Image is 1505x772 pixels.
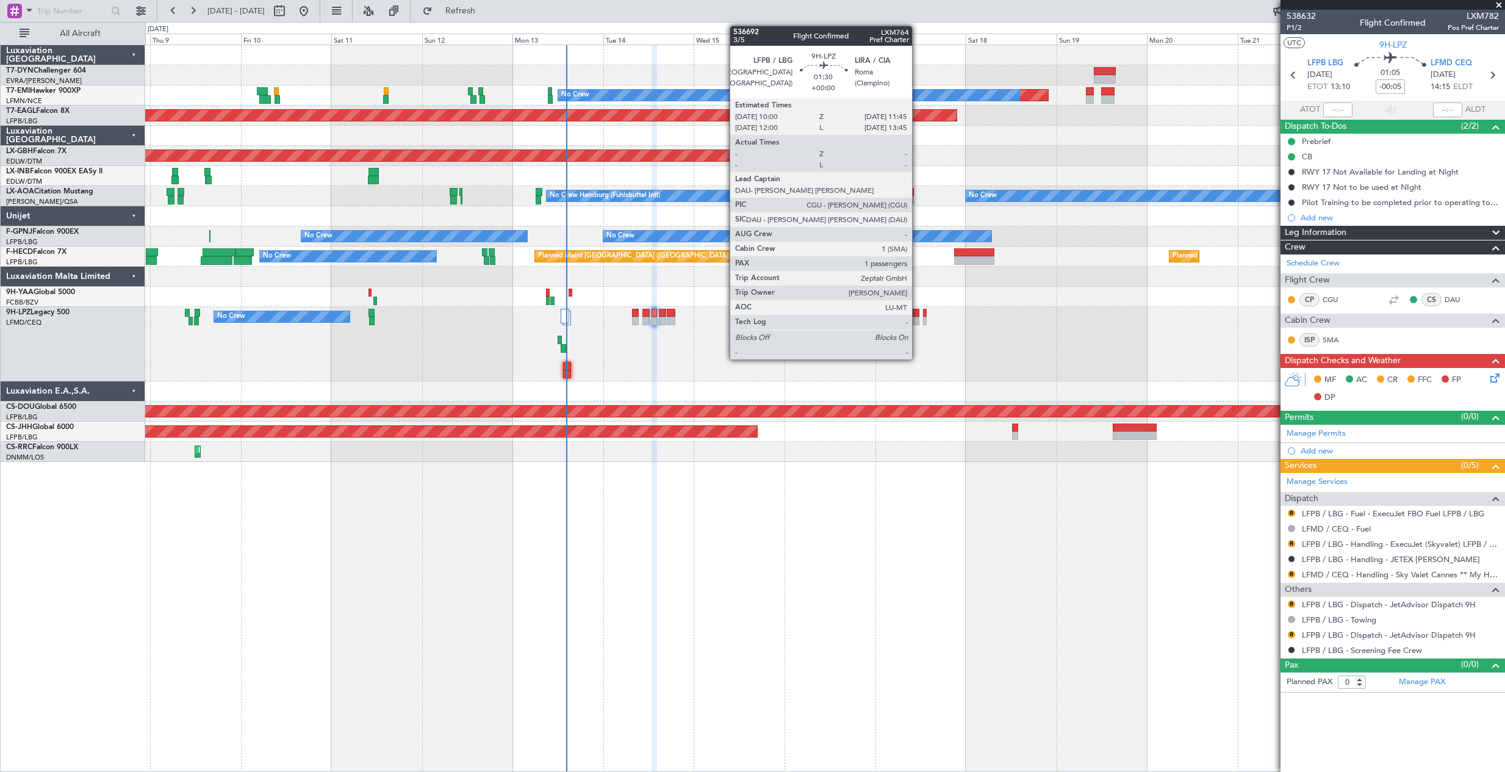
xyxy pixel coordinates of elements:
[6,309,70,316] a: 9H-LPZLegacy 500
[6,148,33,155] span: LX-GBH
[1285,459,1316,473] span: Services
[1302,554,1480,565] a: LFPB / LBG - Handling - JETEX [PERSON_NAME]
[1461,658,1479,671] span: (0/0)
[1238,34,1329,45] div: Tue 21
[1360,16,1426,29] div: Flight Confirmed
[6,117,38,126] a: LFPB/LBG
[1307,69,1332,81] span: [DATE]
[1307,81,1327,93] span: ETOT
[1445,294,1472,305] a: DAU
[969,187,997,205] div: No Crew
[6,188,34,195] span: LX-AOA
[6,107,70,115] a: T7-EAGLFalcon 8X
[1323,294,1350,305] a: CGU
[1379,38,1407,51] span: 9H-LPZ
[331,34,422,45] div: Sat 11
[561,86,589,104] div: No Crew
[785,34,875,45] div: Thu 16
[1324,374,1336,386] span: MF
[1288,631,1295,638] button: R
[1284,37,1305,48] button: UTC
[1285,583,1312,597] span: Others
[1287,428,1346,440] a: Manage Permits
[6,403,35,411] span: CS-DOU
[1448,10,1499,23] span: LXM782
[694,34,785,45] div: Wed 15
[37,2,107,20] input: Trip Number
[1288,540,1295,547] button: R
[6,96,42,106] a: LFMN/NCE
[150,34,241,45] div: Thu 9
[1287,23,1316,33] span: P1/2
[1302,151,1312,162] div: CB
[1285,658,1298,673] span: Pax
[6,453,44,462] a: DNMM/LOS
[6,248,66,256] a: F-HECDFalcon 7X
[6,188,93,195] a: LX-AOACitation Mustang
[6,424,74,431] a: CS-JHHGlobal 6000
[6,228,32,236] span: F-GPNJ
[217,308,245,326] div: No Crew
[1302,645,1422,655] a: LFPB / LBG - Screening Fee Crew
[1452,374,1461,386] span: FP
[875,34,966,45] div: Fri 17
[1173,247,1365,265] div: Planned Maint [GEOGRAPHIC_DATA] ([GEOGRAPHIC_DATA])
[830,249,852,256] div: LFPB
[6,107,36,115] span: T7-EAGL
[1302,615,1376,625] a: LFPB / LBG - Towing
[1302,539,1499,549] a: LFPB / LBG - Handling - ExecuJet (Skyvalet) LFPB / LBG
[550,187,660,205] div: No Crew Hamburg (Fuhlsbuttel Intl)
[13,24,132,43] button: All Aircraft
[6,67,34,74] span: T7-DYN
[1461,120,1479,132] span: (2/2)
[6,248,33,256] span: F-HECD
[417,1,490,21] button: Refresh
[6,228,79,236] a: F-GPNJFalcon 900EX
[32,29,129,38] span: All Aircraft
[1287,676,1332,688] label: Planned PAX
[1331,81,1350,93] span: 13:10
[1387,374,1398,386] span: CR
[6,424,32,431] span: CS-JHH
[6,309,31,316] span: 9H-LPZ
[6,197,78,206] a: [PERSON_NAME]/QSA
[512,34,603,45] div: Mon 13
[852,249,874,256] div: KLAX
[830,257,852,264] div: -
[1299,333,1320,347] div: ISP
[1287,476,1348,488] a: Manage Services
[1323,103,1352,117] input: --:--
[6,289,34,296] span: 9H-YAA
[603,34,694,45] div: Tue 14
[1288,510,1295,517] button: R
[198,442,325,461] div: Planned Maint Lagos ([PERSON_NAME])
[1287,258,1340,270] a: Schedule Crew
[1302,630,1476,640] a: LFPB / LBG - Dispatch - JetAdvisor Dispatch 9H
[606,227,634,245] div: No Crew
[6,444,32,451] span: CS-RRC
[1307,57,1343,70] span: LFPB LBG
[1301,446,1499,456] div: Add new
[1448,23,1499,33] span: Pos Pref Charter
[1302,182,1421,192] div: RWY 17 Not to be used at NIght
[1299,293,1320,306] div: CP
[6,433,38,442] a: LFPB/LBG
[6,444,78,451] a: CS-RRCFalcon 900LX
[6,157,42,166] a: EDLW/DTM
[148,24,168,35] div: [DATE]
[6,67,86,74] a: T7-DYNChallenger 604
[1285,273,1330,287] span: Flight Crew
[1381,67,1400,79] span: 01:05
[1147,34,1238,45] div: Mon 20
[304,227,332,245] div: No Crew
[1302,524,1371,534] a: LFMD / CEQ - Fuel
[6,289,75,296] a: 9H-YAAGlobal 5000
[1431,69,1456,81] span: [DATE]
[207,5,265,16] span: [DATE] - [DATE]
[1302,508,1484,519] a: LFPB / LBG - Fuel - ExecuJet FBO Fuel LFPB / LBG
[538,247,730,265] div: Planned Maint [GEOGRAPHIC_DATA] ([GEOGRAPHIC_DATA])
[1285,120,1346,134] span: Dispatch To-Dos
[1285,492,1318,506] span: Dispatch
[422,34,513,45] div: Sun 12
[1431,57,1472,70] span: LFMD CEQ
